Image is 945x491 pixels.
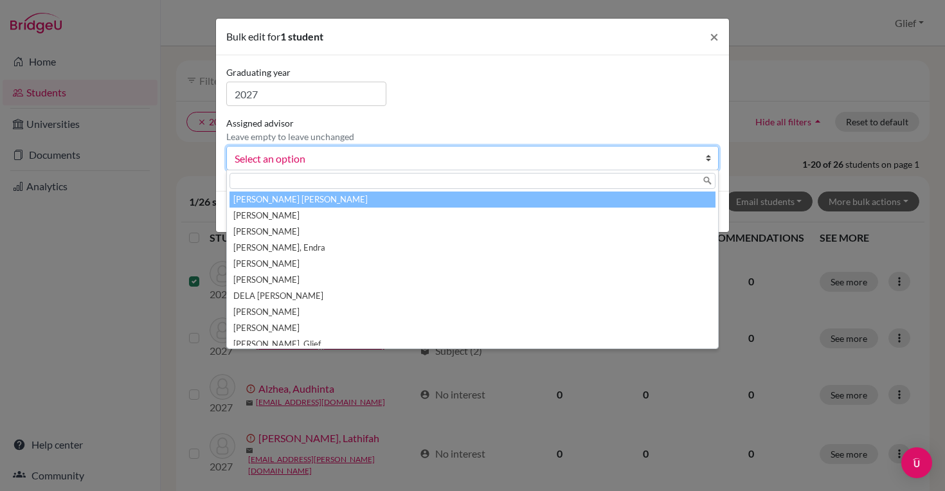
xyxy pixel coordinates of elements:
li: [PERSON_NAME] [230,272,715,288]
li: [PERSON_NAME] [230,256,715,272]
li: [PERSON_NAME], Glief [230,336,715,352]
li: [PERSON_NAME] [230,224,715,240]
li: [PERSON_NAME] [230,304,715,320]
li: [PERSON_NAME] [230,320,715,336]
span: × [710,27,719,46]
div: Open Intercom Messenger [901,447,932,478]
span: 1 student [280,30,323,42]
p: Leave empty to leave unchanged [226,130,354,143]
button: Close [699,19,729,55]
label: Assigned advisor [226,116,354,143]
li: [PERSON_NAME] [PERSON_NAME] [230,192,715,208]
li: [PERSON_NAME], Endra [230,240,715,256]
span: Select an option [235,150,694,167]
li: [PERSON_NAME] [230,208,715,224]
li: DELA [PERSON_NAME] [230,288,715,304]
span: Bulk edit for [226,30,280,42]
label: Graduating year [226,66,386,79]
